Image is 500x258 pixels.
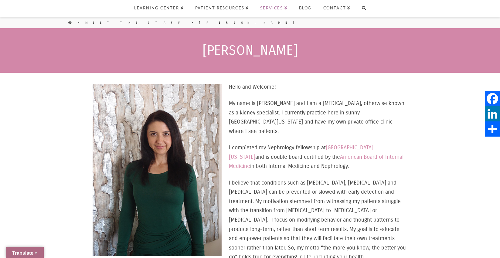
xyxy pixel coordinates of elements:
p: My name is [PERSON_NAME] and I am a [MEDICAL_DATA], otherwise known as a kidney specialist. I cur... [93,99,407,136]
span: Learning Center [134,6,184,10]
span: Services [260,6,287,10]
span: Translate » [12,250,38,256]
span: Contact [323,6,351,10]
a: [GEOGRAPHIC_DATA][US_STATE] [229,144,373,160]
a: Meet the Staff [85,21,185,25]
p: I completed my Nephrology fellowship at and is double board certified by the in both Internal Med... [93,143,407,171]
p: Hello and Welcome! [93,82,407,92]
a: [PERSON_NAME] [199,21,302,25]
span: Blog [299,6,312,10]
a: LinkedIn [485,106,500,121]
span: Patient Resources [195,6,249,10]
a: Facebook [485,91,500,106]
